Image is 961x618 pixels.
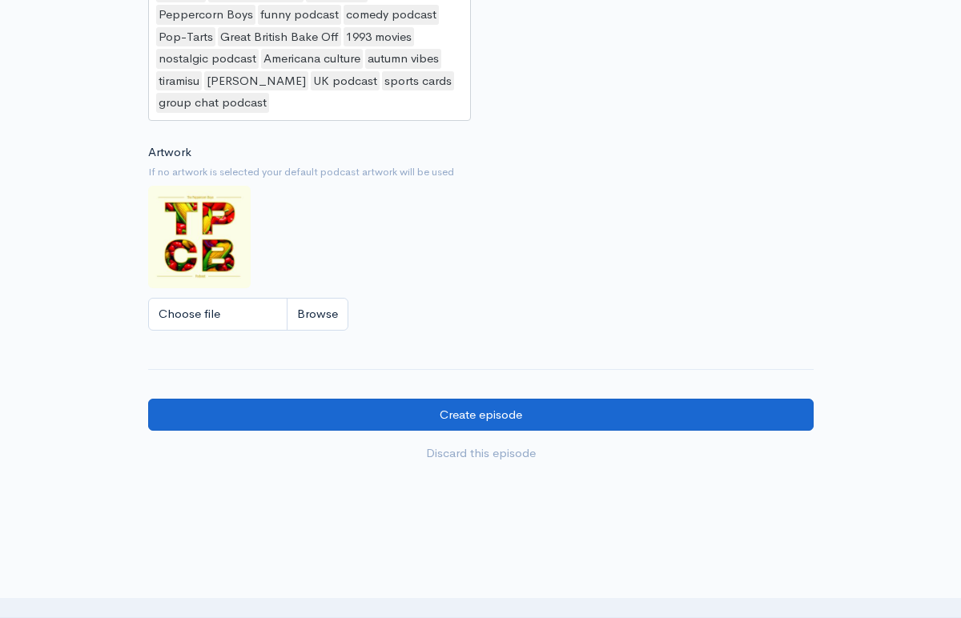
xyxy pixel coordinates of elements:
[204,71,308,91] div: [PERSON_NAME]
[382,71,454,91] div: sports cards
[258,5,341,25] div: funny podcast
[261,49,363,69] div: Americana culture
[311,71,380,91] div: UK podcast
[148,164,814,180] small: If no artwork is selected your default podcast artwork will be used
[156,71,202,91] div: tiramisu
[148,437,814,470] a: Discard this episode
[156,93,269,113] div: group chat podcast
[156,49,259,69] div: nostalgic podcast
[148,399,814,431] input: Create episode
[344,5,439,25] div: comedy podcast
[148,143,191,162] label: Artwork
[365,49,441,69] div: autumn vibes
[344,27,414,47] div: 1993 movies
[156,27,215,47] div: Pop-Tarts
[218,27,341,47] div: Great British Bake Off
[156,5,255,25] div: Peppercorn Boys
